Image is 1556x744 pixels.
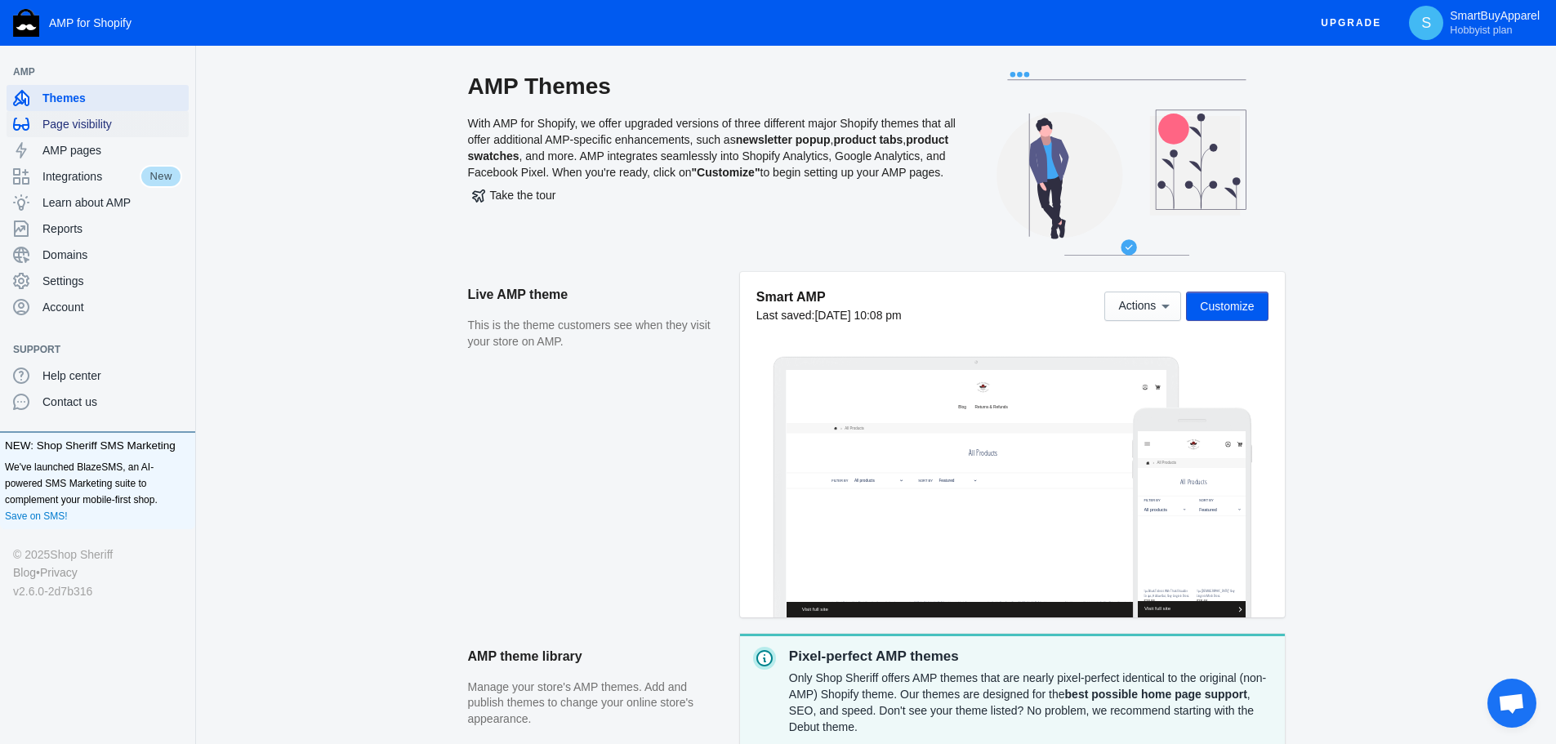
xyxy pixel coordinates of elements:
[7,294,189,320] a: Account
[497,102,537,122] a: Blog
[45,697,1090,719] span: Visit full site
[42,247,182,263] span: Domains
[7,268,189,294] a: Settings
[42,194,182,211] span: Learn about AMP
[166,346,192,353] button: Add a sales channel
[468,272,724,318] h2: Live AMP theme
[5,508,68,524] a: Save on SMS!
[42,368,182,384] span: Help center
[1065,688,1247,701] strong: best possible home page support
[7,85,189,111] a: Themes
[13,564,182,581] div: •
[133,321,182,336] label: Filter by
[18,199,148,214] label: Filter by
[42,299,182,315] span: Account
[131,12,197,69] img: image
[42,394,182,410] span: Contact us
[13,582,182,600] div: v2.6.0-2d7b316
[773,356,1180,617] img: Laptop frame
[42,82,51,110] span: ›
[1186,292,1268,321] button: Customize
[13,341,166,358] span: Support
[13,564,36,581] a: Blog
[468,180,560,210] button: Take the tour
[545,25,611,82] img: image
[18,515,288,537] span: Visit full site
[169,161,230,189] span: All Products
[468,72,958,272] div: With AMP for Shopify, we offer upgraded versions of three different major Shopify themes that all...
[42,142,182,158] span: AMP pages
[1418,15,1434,31] span: S
[49,16,132,29] span: AMP for Shopify
[7,111,189,137] a: Page visibility
[7,163,189,189] a: IntegrationsNew
[125,137,203,165] span: All Products
[814,309,901,322] span: [DATE] 10:08 pm
[7,189,189,216] a: Learn about AMP
[1487,679,1536,728] div: Open chat
[7,389,189,415] a: Contact us
[789,647,1272,666] p: Pixel-perfect AMP themes
[42,90,182,106] span: Themes
[1450,24,1512,37] span: Hobbyist plan
[11,25,45,57] button: Menu
[387,321,430,336] label: Sort by
[157,161,165,189] span: ›
[13,64,166,80] span: AMP
[1321,8,1381,38] span: Upgrade
[7,216,189,242] a: Reports
[736,133,831,146] b: newsletter popup
[554,104,650,118] span: Returns & Refunds
[7,137,189,163] a: AMP pages
[756,307,902,323] div: Last saved:
[54,82,115,110] span: All Products
[42,273,182,289] span: Settings
[789,666,1272,738] div: Only Shop Sheriff offers AMP themes that are nearly pixel-perfect identical to the original (non-...
[1104,292,1181,321] button: Actions
[1308,8,1394,38] button: Upgrade
[7,242,189,268] a: Domains
[42,221,182,237] span: Reports
[468,72,958,101] h2: AMP Themes
[468,318,724,350] p: This is the theme customers see when they visit your store on AMP.
[181,199,310,214] label: Sort by
[40,564,78,581] a: Privacy
[42,116,182,132] span: Page visibility
[546,102,658,122] a: Returns & Refunds
[50,546,113,564] a: Shop Sheriff
[468,679,724,728] p: Manage your store's AMP themes. Add and publish themes to change your online store's appearance.
[130,160,159,189] a: Home
[13,546,182,564] div: © 2025
[756,288,902,305] h5: Smart AMP
[140,165,182,188] span: New
[833,133,903,146] b: product tabs
[1118,300,1156,313] span: Actions
[537,231,619,261] span: All Products
[1450,9,1540,37] p: SmartBuyApparel
[13,9,39,37] img: Shop Sheriff Logo
[691,166,760,179] b: "Customize"
[468,634,724,679] h2: AMP theme library
[506,104,528,118] span: Blog
[472,189,556,202] span: Take the tour
[166,69,192,75] button: Add a sales channel
[15,82,44,111] a: Home
[1132,408,1252,617] img: Mobile frame
[42,168,140,185] span: Integrations
[1200,300,1254,313] span: Customize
